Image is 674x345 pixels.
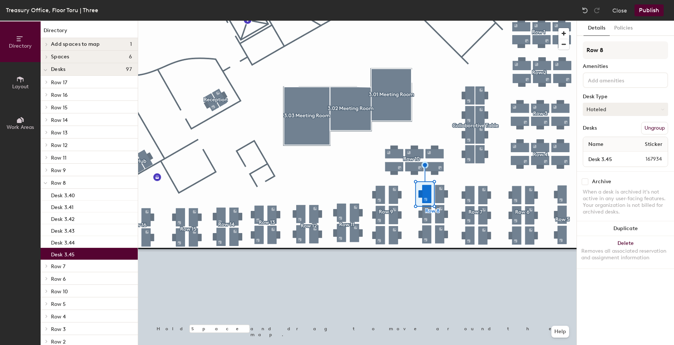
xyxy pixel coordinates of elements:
p: Desk 3.45 [51,249,75,258]
span: Row 12 [51,142,68,148]
span: Work Areas [7,124,34,130]
span: Name [585,138,607,151]
button: Publish [634,4,664,16]
span: Row 3 [51,326,66,332]
p: Desk 3.41 [51,202,73,211]
div: When a desk is archived it's not active in any user-facing features. Your organization is not bil... [583,189,668,215]
button: Policies [610,21,637,36]
span: Layout [12,83,29,90]
span: Row 10 [51,288,68,295]
span: Row 4 [51,314,66,320]
span: Add spaces to map [51,41,100,47]
button: DeleteRemoves all associated reservation and assignment information [577,236,674,269]
div: Amenities [583,64,668,69]
button: Ungroup [641,122,668,134]
button: Details [584,21,610,36]
p: Desk 3.40 [51,190,75,199]
div: Treasury Office, Floor Toru | Three [6,6,98,15]
p: Desk 3.44 [51,238,75,246]
span: Row 16 [51,92,68,98]
span: Row 15 [51,105,68,111]
img: Undo [581,7,589,14]
input: Add amenities [586,75,653,84]
span: Spaces [51,54,69,60]
div: Removes all associated reservation and assignment information [581,248,670,261]
div: Desks [583,125,597,131]
span: Desks [51,66,65,72]
span: 1 [130,41,132,47]
span: Sticker [641,138,666,151]
div: Desk Type [583,94,668,100]
span: Directory [9,43,32,49]
p: Desk 3.42 [51,214,75,222]
button: Duplicate [577,221,674,236]
button: Help [551,326,569,338]
span: Row 6 [51,276,66,282]
button: Hoteled [583,103,668,116]
span: 167934 [628,155,666,163]
input: Unnamed desk [585,154,628,164]
span: 97 [126,66,132,72]
p: Desk 3.43 [51,226,75,234]
div: Archive [592,179,611,185]
span: Row 5 [51,301,66,307]
span: Row 8 [51,180,66,186]
span: 6 [129,54,132,60]
span: Row 9 [51,167,66,174]
span: Row 7 [51,263,65,270]
button: Close [612,4,627,16]
img: Redo [593,7,601,14]
span: Row 13 [51,130,68,136]
h1: Directory [41,27,138,38]
span: Row 17 [51,79,67,86]
span: Row 2 [51,339,66,345]
span: Row 11 [51,155,66,161]
span: Row 14 [51,117,68,123]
